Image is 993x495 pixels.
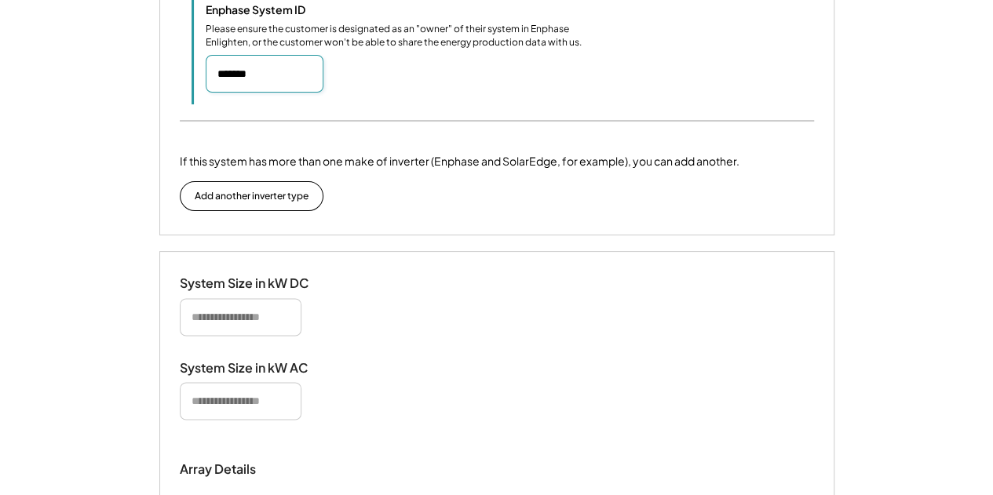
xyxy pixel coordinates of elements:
div: Array Details [180,459,258,478]
div: System Size in kW DC [180,275,337,292]
div: System Size in kW AC [180,359,337,376]
button: Add another inverter type [180,181,323,211]
div: If this system has more than one make of inverter (Enphase and SolarEdge, for example), you can a... [180,153,739,169]
div: Please ensure the customer is designated as an "owner" of their system in Enphase Enlighten, or t... [206,23,598,49]
div: Enphase System ID [206,2,363,16]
